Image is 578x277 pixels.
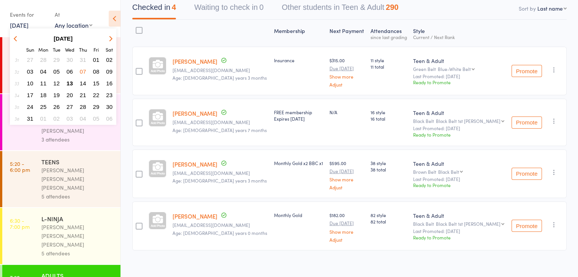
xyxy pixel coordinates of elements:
[26,46,34,53] small: Sunday
[24,102,36,112] button: 24
[38,90,49,100] button: 18
[173,160,217,168] a: [PERSON_NAME]
[27,57,33,63] span: 27
[173,177,267,184] span: Age: [DEMOGRAPHIC_DATA] years 3 months
[14,92,19,98] em: 34
[77,66,89,77] button: 07
[53,115,60,122] span: 02
[64,66,76,77] button: 06
[93,68,100,75] span: 08
[27,115,33,122] span: 31
[24,66,36,77] button: 03
[103,102,115,112] button: 30
[413,234,505,241] div: Ready to Promote
[41,223,114,249] div: [PERSON_NAME] [PERSON_NAME] [PERSON_NAME]
[329,220,364,226] small: Due [DATE]
[80,115,86,122] span: 04
[77,55,89,65] button: 31
[10,21,29,29] a: [DATE]
[271,23,326,43] div: Membership
[93,104,100,110] span: 29
[64,55,76,65] button: 30
[51,55,62,65] button: 29
[103,78,115,88] button: 16
[77,78,89,88] button: 14
[24,113,36,124] button: 31
[413,176,505,182] small: Last Promoted: [DATE]
[103,90,115,100] button: 23
[93,115,100,122] span: 05
[438,66,471,71] div: Blue-White Belt
[2,151,120,207] a: 5:20 -6:00 pmTEENS[PERSON_NAME] [PERSON_NAME] [PERSON_NAME]5 attendees
[413,118,505,123] div: Black Belt
[329,160,364,190] div: $595.00
[80,68,86,75] span: 07
[329,237,364,242] a: Adjust
[38,46,48,53] small: Monday
[103,113,115,124] button: 06
[64,113,76,124] button: 03
[511,116,542,129] button: Promote
[80,80,86,87] span: 14
[90,55,102,65] button: 01
[173,68,268,73] small: flora4ed@yahoo.com.au
[173,222,268,228] small: chandra.yetukuri@gmail.com
[38,55,49,65] button: 28
[329,229,364,234] a: Show more
[413,131,505,138] div: Ready to Promote
[106,115,112,122] span: 06
[371,212,407,218] span: 82 style
[67,68,73,75] span: 06
[413,228,505,234] small: Last Promoted: [DATE]
[274,115,323,122] div: Expires [DATE]
[64,102,76,112] button: 27
[329,185,364,190] a: Adjust
[274,212,323,218] div: Monthly Gold
[65,46,74,53] small: Wednesday
[173,120,268,125] small: karunnaidoo@hotmail.com
[80,104,86,110] span: 28
[51,113,62,124] button: 02
[38,113,49,124] button: 01
[410,23,508,43] div: Style
[274,160,323,166] div: Monthly Gold x2 BBC x1
[51,78,62,88] button: 12
[40,104,47,110] span: 25
[67,57,73,63] span: 30
[2,94,120,150] a: 4:45 -5:15 pmP-NINJA[PERSON_NAME] [PERSON_NAME] [PERSON_NAME]3 attendees
[413,182,505,188] div: Ready to Promote
[371,35,407,39] div: since last grading
[40,115,47,122] span: 01
[27,80,33,87] span: 10
[41,214,114,223] div: L-NINJA
[64,90,76,100] button: 20
[436,221,500,226] div: Black Belt 1st [PERSON_NAME]
[38,102,49,112] button: 25
[173,230,267,236] span: Age: [DEMOGRAPHIC_DATA] years 0 months
[371,63,407,70] span: 11 total
[27,104,33,110] span: 24
[53,46,60,53] small: Tuesday
[106,46,113,53] small: Saturday
[90,78,102,88] button: 15
[413,74,505,79] small: Last Promoted: [DATE]
[51,66,62,77] button: 05
[90,66,102,77] button: 08
[259,3,263,11] div: 0
[41,249,114,258] div: 5 attendees
[10,8,47,21] div: Events for
[67,115,73,122] span: 03
[103,55,115,65] button: 02
[80,57,86,63] span: 31
[41,135,114,144] div: 3 attendees
[67,104,73,110] span: 27
[511,65,542,77] button: Promote
[51,90,62,100] button: 19
[64,78,76,88] button: 13
[51,102,62,112] button: 26
[413,221,505,226] div: Black Belt
[55,21,92,29] div: Any location
[54,35,73,42] strong: [DATE]
[371,115,407,122] span: 16 total
[67,80,73,87] span: 13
